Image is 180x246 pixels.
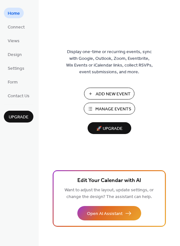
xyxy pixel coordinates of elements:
[4,90,33,101] a: Contact Us
[8,10,20,17] span: Home
[4,21,29,32] a: Connect
[96,91,131,98] span: Add New Event
[77,176,141,185] span: Edit Your Calendar with AI
[8,24,25,31] span: Connect
[8,93,30,99] span: Contact Us
[9,114,29,121] span: Upgrade
[8,38,20,44] span: Views
[84,88,134,99] button: Add New Event
[77,206,141,220] button: Open AI Assistant
[4,111,33,123] button: Upgrade
[8,79,18,86] span: Form
[4,49,26,60] a: Design
[88,122,131,134] button: 🚀 Upgrade
[4,76,21,87] a: Form
[4,63,28,73] a: Settings
[4,8,24,18] a: Home
[95,106,131,113] span: Manage Events
[84,103,135,115] button: Manage Events
[91,124,127,133] span: 🚀 Upgrade
[8,52,22,58] span: Design
[4,35,23,46] a: Views
[87,210,123,217] span: Open AI Assistant
[64,186,154,201] span: Want to adjust the layout, update settings, or change the design? The assistant can help.
[8,65,24,72] span: Settings
[66,49,153,75] span: Display one-time or recurring events, sync with Google, Outlook, Zoom, Eventbrite, Wix Events or ...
